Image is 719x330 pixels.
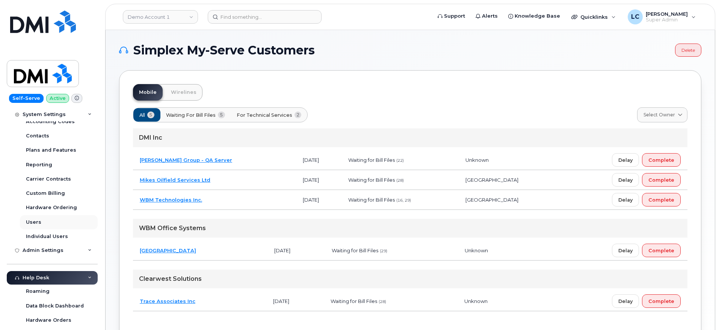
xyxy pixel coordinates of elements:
span: Delay [618,176,633,184]
a: WBM Technologies Inc. [140,197,202,203]
span: Delay [618,196,633,203]
td: [DATE] [267,241,325,261]
button: Delay [612,244,639,257]
span: Select Owner [643,112,675,118]
button: Complete [642,193,681,206]
span: Complete [648,157,674,164]
a: Trace Associates Inc [140,298,195,304]
span: Complete [648,176,674,184]
span: (16, 29) [396,198,411,203]
span: Unknown [465,247,488,253]
td: [DATE] [296,170,341,190]
span: Waiting for Bill Files [166,112,216,119]
span: Delay [618,247,633,254]
td: [DATE] [296,190,341,210]
button: Complete [642,173,681,187]
button: Complete [642,244,681,257]
span: For Technical Services [237,112,292,119]
span: Delay [618,298,633,305]
span: 2 [295,112,302,118]
a: Mikes Oilfield Services Ltd [140,177,210,183]
button: Delay [612,173,639,187]
button: Complete [642,153,681,167]
span: Waiting for Bill Files [332,247,378,253]
a: Mobile [133,84,163,101]
div: DMI Inc [133,128,687,147]
div: Clearwest Solutions [133,270,687,288]
a: Select Owner [637,107,687,122]
span: Unknown [464,298,488,304]
span: (22) [396,158,404,163]
span: 5 [218,112,225,118]
button: Delay [612,153,639,167]
span: (28) [396,178,404,183]
span: [GEOGRAPHIC_DATA] [465,177,518,183]
a: Wirelines [165,84,202,101]
td: [DATE] [296,150,341,170]
span: Waiting for Bill Files [331,298,377,304]
span: Waiting for Bill Files [348,197,395,203]
span: Waiting for Bill Files [348,177,395,183]
span: Delay [618,157,633,164]
a: Delete [675,44,701,57]
span: (28) [379,299,386,304]
button: Complete [642,294,681,308]
td: [DATE] [266,291,324,311]
button: Delay [612,294,639,308]
div: WBM Office Systems [133,219,687,238]
span: Unknown [465,157,489,163]
span: [GEOGRAPHIC_DATA] [465,197,518,203]
span: (29) [380,249,387,253]
span: Complete [648,247,674,254]
span: Simplex My-Serve Customers [133,45,315,56]
a: [GEOGRAPHIC_DATA] [140,247,196,253]
a: [PERSON_NAME] Group - QA Server [140,157,232,163]
button: Delay [612,193,639,206]
span: Waiting for Bill Files [348,157,395,163]
span: Complete [648,196,674,203]
span: Complete [648,298,674,305]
